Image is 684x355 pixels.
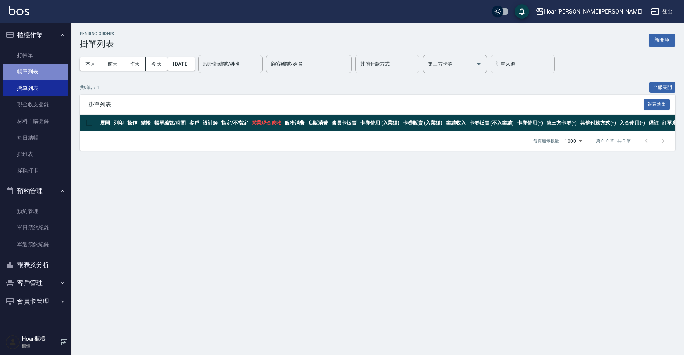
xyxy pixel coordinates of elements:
div: Hoar [PERSON_NAME][PERSON_NAME] [544,7,642,16]
p: 第 0–0 筆 共 0 筆 [596,138,631,144]
button: 全部展開 [649,82,676,93]
button: 報表及分析 [3,255,68,274]
a: 打帳單 [3,47,68,64]
button: save [515,4,529,19]
a: 帳單列表 [3,64,68,80]
a: 排班表 [3,146,68,162]
button: 客戶管理 [3,274,68,292]
th: 卡券使用(-) [515,115,545,131]
th: 其他付款方式(-) [579,115,618,131]
a: 新開單 [649,36,675,43]
h3: 掛單列表 [80,39,114,49]
button: 登出 [648,5,675,18]
th: 訂單來源 [660,115,684,131]
a: 掃碼打卡 [3,162,68,179]
a: 單日預約紀錄 [3,219,68,236]
h5: Hoar櫃檯 [22,335,58,343]
th: 卡券販賣 (入業績) [401,115,444,131]
img: Person [6,335,20,349]
p: 櫃檯 [22,343,58,349]
button: Open [473,58,484,70]
th: 設計師 [201,115,219,131]
th: 列印 [112,115,125,131]
th: 指定/不指定 [219,115,250,131]
th: 店販消費 [306,115,330,131]
th: 操作 [125,115,139,131]
th: 卡券販賣 (不入業績) [468,115,515,131]
p: 每頁顯示數量 [533,138,559,144]
button: 昨天 [124,57,146,71]
a: 報表匯出 [644,101,670,107]
th: 入金使用(-) [618,115,647,131]
button: Hoar [PERSON_NAME][PERSON_NAME] [533,4,645,19]
th: 帳單編號/時間 [152,115,188,131]
th: 營業現金應收 [250,115,283,131]
div: 1000 [562,131,585,151]
a: 單週預約紀錄 [3,236,68,253]
th: 服務消費 [283,115,306,131]
th: 備註 [647,115,660,131]
a: 掛單列表 [3,80,68,96]
th: 卡券使用 (入業績) [358,115,401,131]
a: 現金收支登錄 [3,96,68,113]
img: Logo [9,6,29,15]
span: 掛單列表 [88,101,644,108]
th: 展開 [98,115,112,131]
p: 共 0 筆, 1 / 1 [80,84,99,91]
th: 會員卡販賣 [330,115,358,131]
th: 業績收入 [444,115,468,131]
a: 每日結帳 [3,130,68,146]
a: 材料自購登錄 [3,113,68,130]
button: 櫃檯作業 [3,26,68,44]
th: 結帳 [139,115,152,131]
button: 會員卡管理 [3,292,68,311]
button: [DATE] [167,57,195,71]
button: 新開單 [649,34,675,47]
button: 前天 [102,57,124,71]
button: 預約管理 [3,182,68,201]
button: 今天 [146,57,167,71]
th: 客戶 [187,115,201,131]
button: 報表匯出 [644,99,670,110]
th: 第三方卡券(-) [545,115,579,131]
h2: Pending Orders [80,31,114,36]
a: 預約管理 [3,203,68,219]
button: 本月 [80,57,102,71]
